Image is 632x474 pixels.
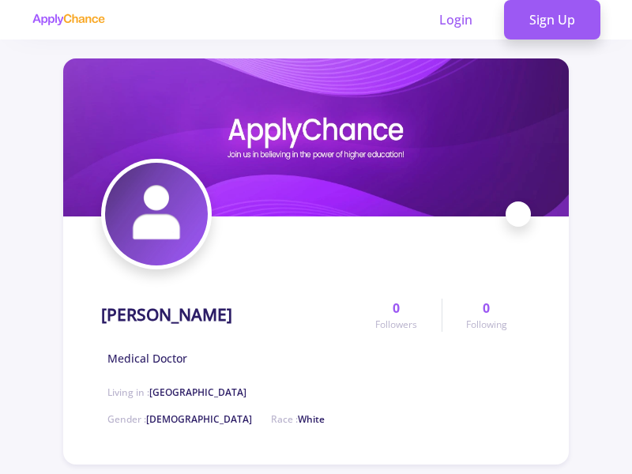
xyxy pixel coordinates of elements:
img: Danial ferdosiyancover image [63,58,569,216]
span: Gender : [107,412,252,426]
h1: [PERSON_NAME] [101,305,232,325]
span: White [298,412,325,426]
span: Medical Doctor [107,350,187,367]
span: Race : [271,412,325,426]
span: Following [466,318,507,332]
span: Followers [375,318,417,332]
a: 0Followers [352,299,441,332]
img: Danial ferdosiyanavatar [105,163,208,265]
span: [DEMOGRAPHIC_DATA] [146,412,252,426]
a: 0Following [442,299,531,332]
img: applychance logo text only [32,13,105,26]
span: 0 [393,299,400,318]
span: 0 [483,299,490,318]
span: Living in : [107,386,246,399]
span: [GEOGRAPHIC_DATA] [149,386,246,399]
